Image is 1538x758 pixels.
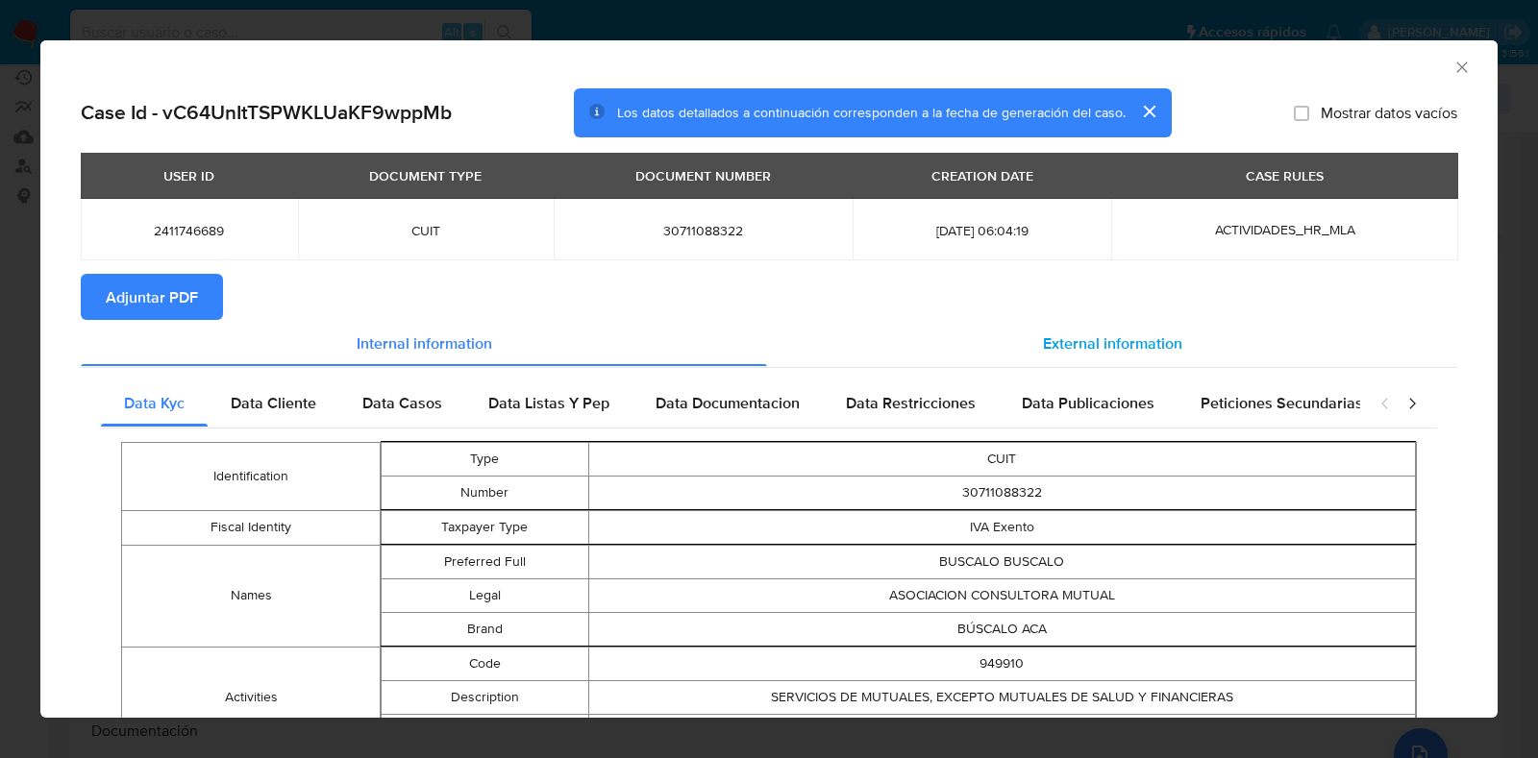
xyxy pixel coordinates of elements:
[577,222,830,239] span: 30711088322
[81,320,1457,366] div: Detailed info
[382,714,588,747] td: Is Primary
[920,159,1045,192] div: CREATION DATE
[588,545,1416,578] td: BUSCALO BUSCALO
[1126,88,1172,134] button: cerrar
[104,222,275,239] span: 2411746689
[81,274,223,320] button: Adjuntar PDF
[382,647,588,680] td: Code
[124,392,185,414] span: Data Kyc
[588,510,1416,544] td: IVA Exento
[382,510,588,544] td: Taxpayer Type
[382,476,588,509] td: Number
[382,578,588,612] td: Legal
[106,276,198,318] span: Adjuntar PDF
[1294,105,1309,120] input: Mostrar datos vacíos
[122,647,381,748] td: Activities
[321,222,532,239] span: CUIT
[588,442,1416,476] td: CUIT
[382,612,588,646] td: Brand
[617,103,1126,122] span: Los datos detallados a continuación corresponden a la fecha de generación del caso.
[1201,392,1363,414] span: Peticiones Secundarias
[588,578,1416,612] td: ASOCIACION CONSULTORA MUTUAL
[1452,58,1470,75] button: Cerrar ventana
[624,159,782,192] div: DOCUMENT NUMBER
[1043,331,1182,354] span: External information
[588,714,1416,747] td: false
[382,545,588,578] td: Preferred Full
[382,442,588,476] td: Type
[1321,103,1457,122] span: Mostrar datos vacíos
[656,392,800,414] span: Data Documentacion
[488,392,609,414] span: Data Listas Y Pep
[152,159,226,192] div: USER ID
[122,442,381,510] td: Identification
[362,392,442,414] span: Data Casos
[588,612,1416,646] td: BÚSCALO ACA
[1234,159,1335,192] div: CASE RULES
[382,680,588,714] td: Description
[846,392,976,414] span: Data Restricciones
[876,222,1087,239] span: [DATE] 06:04:19
[588,476,1416,509] td: 30711088322
[122,545,381,647] td: Names
[588,680,1416,714] td: SERVICIOS DE MUTUALES, EXCEPTO MUTUALES DE SALUD Y FINANCIERAS
[358,159,493,192] div: DOCUMENT TYPE
[1215,220,1355,239] span: ACTIVIDADES_HR_MLA
[81,100,452,125] h2: Case Id - vC64UnItTSPWKLUaKF9wppMb
[101,380,1360,427] div: Detailed internal info
[122,510,381,545] td: Fiscal Identity
[40,40,1498,718] div: closure-recommendation-modal
[588,647,1416,680] td: 949910
[357,331,492,354] span: Internal information
[231,392,316,414] span: Data Cliente
[1022,392,1154,414] span: Data Publicaciones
